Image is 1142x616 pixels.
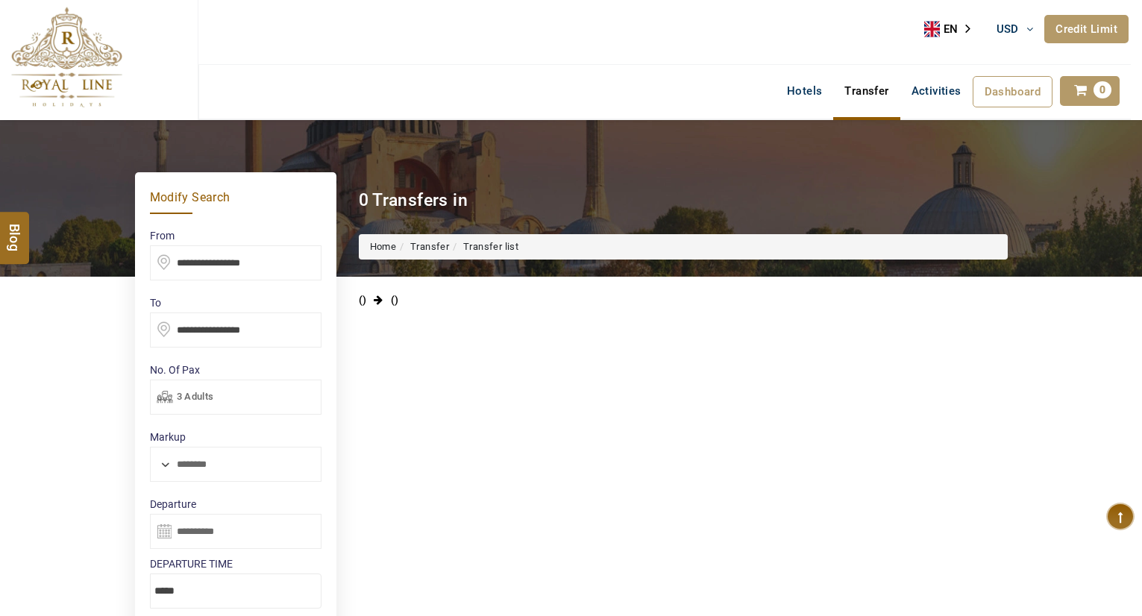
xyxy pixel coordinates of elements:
label: No. Of Pax [150,362,321,377]
span: () [391,294,399,306]
a: Home [370,241,397,252]
label: To [150,295,321,310]
a: Transfer [833,76,900,106]
a: Activities [900,76,973,106]
span: 3 Adults [177,391,214,402]
a: 0 [1060,76,1120,106]
a: Hotels [776,76,833,106]
h1: 0 Transfers in [359,190,468,212]
span: Dashboard [985,85,1041,98]
a: EN [924,18,981,40]
aside: Language selected: English [924,18,981,40]
span: 0 [1094,81,1111,98]
label: DEPARTURE TIME [150,556,321,571]
label: Departure [150,497,321,512]
span: USD [997,22,1019,36]
div: Language [924,18,981,40]
a: Modify Search [150,187,321,206]
label: From [150,228,321,243]
a: Credit Limit [1044,15,1129,43]
li: Transfer list [449,240,518,254]
label: Markup [150,430,321,444]
span: () [359,294,367,306]
img: The Royal Line Holidays [11,7,122,107]
a: Transfer [410,241,449,252]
